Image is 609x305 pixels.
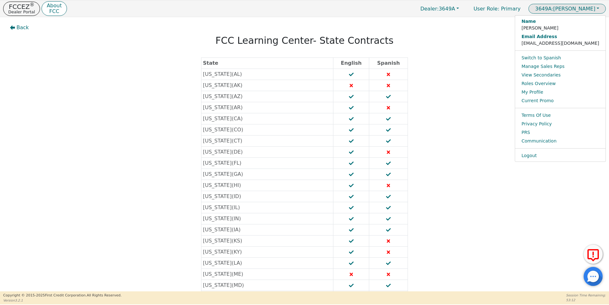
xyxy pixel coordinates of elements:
p: Copyright © 2015- 2025 First Credit Corporation. [3,293,121,298]
strong: Name [521,18,599,25]
h2: FCC Learning Center - State Contracts [98,35,512,46]
button: Report Error to FCC [584,245,603,264]
td: [US_STATE] ( FL ) [201,158,333,169]
a: 3649A:[PERSON_NAME]Name[PERSON_NAME]Email Address[EMAIL_ADDRESS][DOMAIN_NAME]Switch to SpanishMan... [528,4,606,14]
td: [US_STATE] ( CO ) [201,124,333,136]
button: Dealer:3649A [414,4,466,14]
button: AboutFCC [42,1,67,16]
td: [US_STATE] ( KY ) [201,247,333,258]
p: 53:12 [566,298,606,302]
th: English [333,58,369,69]
td: [US_STATE] ( KS ) [201,235,333,247]
a: Logout [515,151,606,160]
strong: Email Address [521,33,599,40]
p: [EMAIL_ADDRESS][DOMAIN_NAME] [521,33,599,47]
td: [US_STATE] ( ME ) [201,269,333,280]
a: Communication [515,137,606,145]
button: FCCEZ®Dealer Portal [3,2,40,16]
a: Current Promo [515,96,606,105]
td: [US_STATE] ( ID ) [201,191,333,202]
button: 3649A:[PERSON_NAME] [528,4,606,14]
td: [US_STATE] ( AR ) [201,102,333,113]
td: [US_STATE] ( CA ) [201,113,333,124]
th: State [201,58,333,69]
td: [US_STATE] ( IL ) [201,202,333,213]
a: User Role: Primary [467,3,527,15]
p: FCCEZ [8,3,35,10]
p: Version 3.2.1 [3,298,121,303]
td: [US_STATE] ( GA ) [201,169,333,180]
span: User Role : [474,6,499,12]
td: [US_STATE] ( LA ) [201,258,333,269]
a: Roles Overview [515,79,606,88]
p: Session Time Remaining: [566,293,606,298]
span: 3649A: [535,6,553,12]
span: Back [16,24,29,31]
td: [US_STATE] ( HI ) [201,180,333,191]
a: Terms Of Use [515,111,606,120]
a: Switch to Spanish [515,54,606,62]
a: Manage Sales Reps [515,62,606,71]
a: View Secondaries [515,71,606,79]
td: [US_STATE] ( AZ ) [201,91,333,102]
span: 3649A [420,6,455,12]
span: All Rights Reserved. [87,293,121,297]
td: [US_STATE] ( AL ) [201,69,333,80]
td: [US_STATE] ( MA ) [201,291,333,302]
td: [US_STATE] ( IN ) [201,213,333,224]
p: Primary [467,3,527,15]
span: [PERSON_NAME] [535,6,595,12]
p: FCC [47,9,62,14]
p: Dealer Portal [8,10,35,14]
sup: ® [30,2,35,8]
th: Spanish [369,58,408,69]
button: Back [5,20,34,35]
td: [US_STATE] ( MD ) [201,280,333,291]
td: [US_STATE] ( DE ) [201,147,333,158]
p: [PERSON_NAME] [521,18,599,31]
td: [US_STATE] ( IA ) [201,224,333,235]
span: Dealer: [420,6,439,12]
a: My Profile [515,88,606,96]
td: [US_STATE] ( AK ) [201,80,333,91]
td: [US_STATE] ( CT ) [201,136,333,147]
a: Privacy Policy [515,120,606,128]
a: PRS [515,128,606,137]
p: About [47,3,62,8]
